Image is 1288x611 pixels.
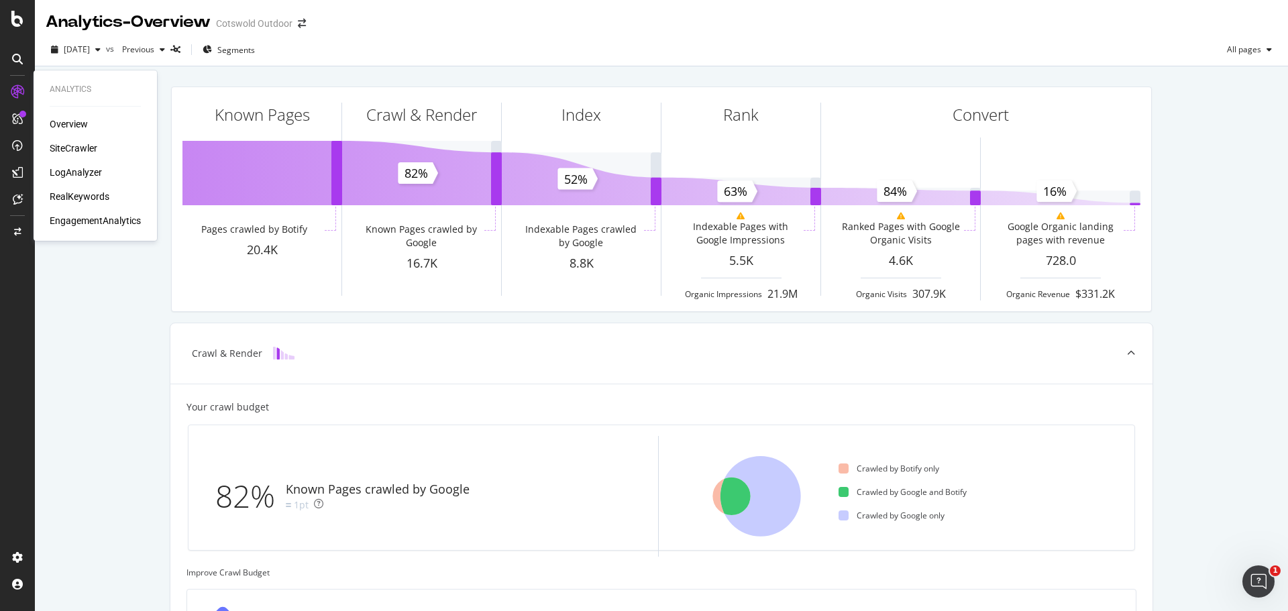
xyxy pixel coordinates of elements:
[50,214,141,227] a: EngagementAnalytics
[50,166,102,179] a: LogAnalyzer
[215,103,310,126] div: Known Pages
[661,252,820,270] div: 5.5K
[50,117,88,131] a: Overview
[361,223,481,249] div: Known Pages crawled by Google
[1222,39,1277,60] button: All pages
[767,286,798,302] div: 21.9M
[561,103,601,126] div: Index
[215,474,286,518] div: 82%
[521,223,641,249] div: Indexable Pages crawled by Google
[839,510,945,521] div: Crawled by Google only
[217,44,255,56] span: Segments
[50,190,109,203] a: RealKeywords
[46,39,106,60] button: [DATE]
[216,17,292,30] div: Cotswold Outdoor
[50,142,97,155] a: SiteCrawler
[192,347,262,360] div: Crawl & Render
[298,19,306,28] div: arrow-right-arrow-left
[117,44,154,55] span: Previous
[197,39,260,60] button: Segments
[342,255,501,272] div: 16.7K
[64,44,90,55] span: 2025 Sep. 22nd
[839,463,939,474] div: Crawled by Botify only
[117,39,170,60] button: Previous
[106,43,117,54] span: vs
[286,503,291,507] img: Equal
[201,223,307,236] div: Pages crawled by Botify
[273,347,294,359] img: block-icon
[685,288,762,300] div: Organic Impressions
[186,567,1136,578] div: Improve Crawl Budget
[1222,44,1261,55] span: All pages
[680,220,800,247] div: Indexable Pages with Google Impressions
[50,84,141,95] div: Analytics
[186,400,269,414] div: Your crawl budget
[1242,565,1275,598] iframe: Intercom live chat
[294,498,309,512] div: 1pt
[286,481,470,498] div: Known Pages crawled by Google
[502,255,661,272] div: 8.8K
[839,486,967,498] div: Crawled by Google and Botify
[1270,565,1281,576] span: 1
[366,103,477,126] div: Crawl & Render
[182,241,341,259] div: 20.4K
[46,11,211,34] div: Analytics - Overview
[723,103,759,126] div: Rank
